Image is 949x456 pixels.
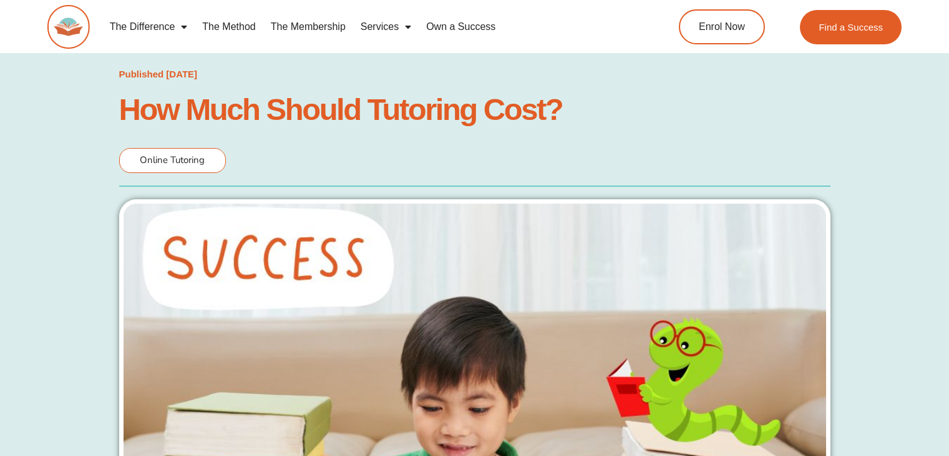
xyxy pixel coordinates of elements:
a: Services [353,12,419,41]
a: Published [DATE] [119,66,198,83]
a: The Membership [263,12,353,41]
span: Find a Success [819,22,883,32]
nav: Menu [102,12,630,41]
time: [DATE] [166,69,197,79]
h1: How Much Should Tutoring Cost? [119,96,830,123]
a: The Difference [102,12,195,41]
span: Enrol Now [699,22,745,32]
span: Online Tutoring [140,154,205,166]
a: The Method [195,12,263,41]
span: Published [119,69,164,79]
a: Find a Success [800,10,902,44]
a: Enrol Now [679,9,765,44]
a: Own a Success [419,12,503,41]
